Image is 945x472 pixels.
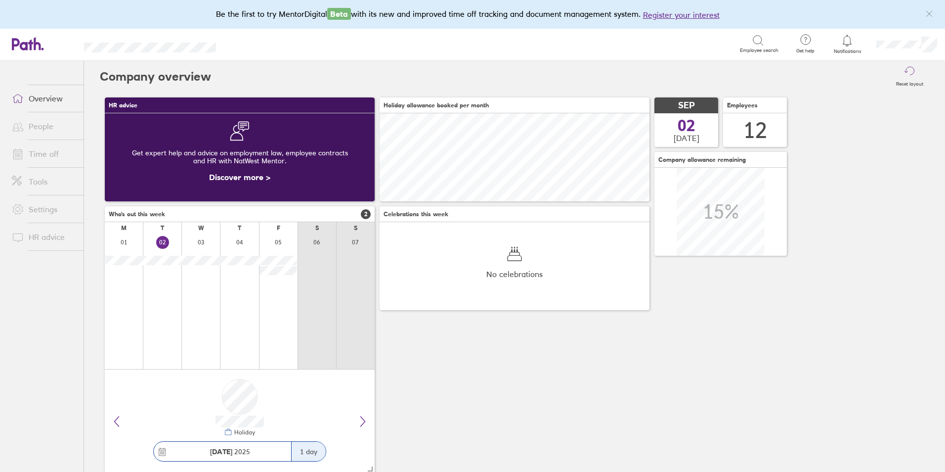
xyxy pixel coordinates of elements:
span: HR advice [109,102,137,109]
a: Notifications [831,34,863,54]
div: S [315,225,319,232]
a: Overview [4,89,84,108]
span: Beta [327,8,351,20]
div: W [198,225,204,232]
a: Tools [4,172,84,191]
a: Discover more > [209,172,270,182]
button: Reset layout [890,61,929,93]
a: Settings [4,199,84,219]
div: 12 [743,118,767,143]
div: M [121,225,127,232]
a: Time off [4,144,84,164]
span: [DATE] [674,134,699,142]
strong: [DATE] [210,447,232,456]
div: T [238,225,241,232]
span: Employee search [740,47,778,53]
span: 2025 [210,448,250,456]
span: No celebrations [486,270,543,279]
span: Who's out this week [109,211,165,218]
div: F [277,225,280,232]
span: 02 [678,118,695,134]
a: People [4,116,84,136]
div: Search [243,39,268,48]
h2: Company overview [100,61,211,93]
div: T [161,225,164,232]
span: SEP [678,100,695,111]
div: Be the first to try MentorDigital with its new and improved time off tracking and document manage... [216,8,730,21]
a: HR advice [4,227,84,247]
span: Holiday allowance booked per month [384,102,489,109]
div: 1 day [291,442,326,461]
span: Company allowance remaining [658,156,746,163]
button: Register your interest [643,9,720,21]
label: Reset layout [890,78,929,87]
div: Holiday [232,429,255,436]
span: Notifications [831,48,863,54]
span: Celebrations this week [384,211,448,218]
div: Get expert help and advice on employment law, employee contracts and HR with NatWest Mentor. [113,141,367,173]
div: S [354,225,357,232]
span: Employees [727,102,758,109]
span: Get help [789,48,821,54]
span: 2 [361,209,371,219]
